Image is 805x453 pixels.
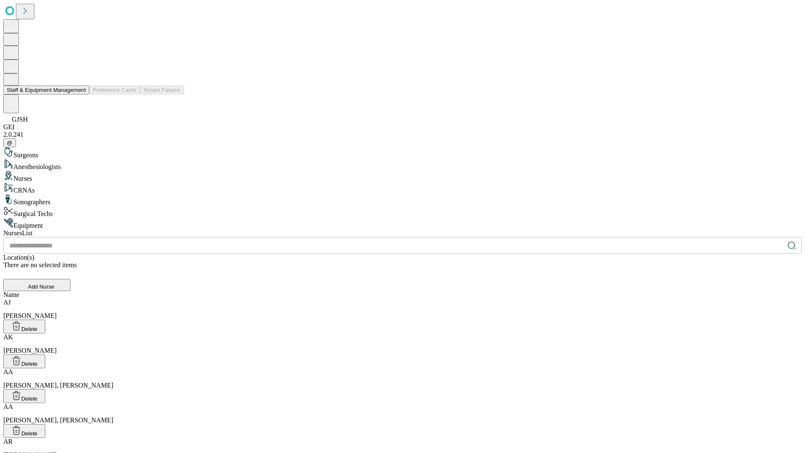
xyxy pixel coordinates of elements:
[12,116,28,123] span: GJSH
[3,403,802,424] div: [PERSON_NAME], [PERSON_NAME]
[21,396,38,402] span: Delete
[3,424,45,438] button: Delete
[3,159,802,171] div: Anesthesiologists
[3,354,45,368] button: Delete
[3,147,802,159] div: Surgeons
[140,86,184,94] button: Tenant Params
[3,254,34,261] span: Location(s)
[3,333,802,354] div: [PERSON_NAME]
[3,229,802,237] div: Nurses List
[3,86,89,94] button: Staff & Equipment Management
[89,86,140,94] button: Preference Cards
[3,438,13,445] span: AR
[3,333,13,341] span: AK
[3,131,802,138] div: 2.0.241
[3,261,802,269] div: There are no selected items
[3,206,802,218] div: Surgical Techs
[21,361,38,367] span: Delete
[3,368,802,389] div: [PERSON_NAME], [PERSON_NAME]
[21,430,38,437] span: Delete
[3,138,16,147] button: @
[3,194,802,206] div: Sonographers
[3,171,802,182] div: Nurses
[3,368,13,375] span: AA
[3,291,802,299] div: Name
[3,320,45,333] button: Delete
[21,326,38,332] span: Delete
[3,299,11,306] span: AJ
[3,389,45,403] button: Delete
[3,123,802,131] div: GEI
[3,218,802,229] div: Equipment
[28,284,55,290] span: Add Nurse
[3,279,70,291] button: Add Nurse
[3,299,802,320] div: [PERSON_NAME]
[3,403,13,410] span: AA
[7,140,13,146] span: @
[3,182,802,194] div: CRNAs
